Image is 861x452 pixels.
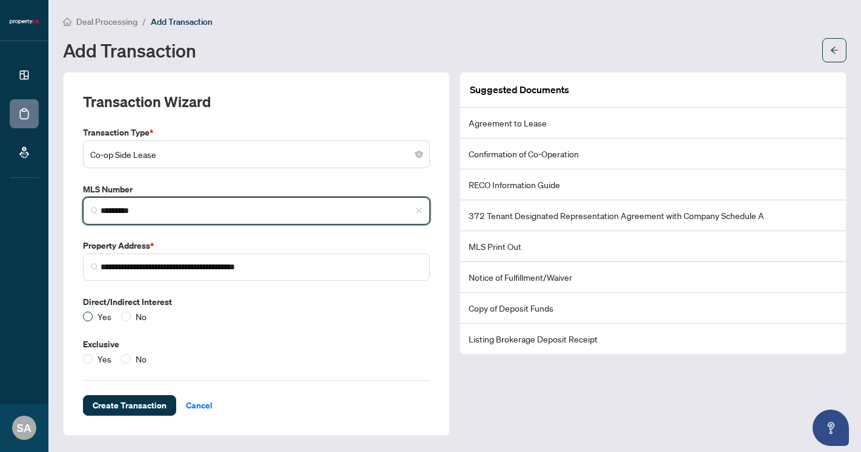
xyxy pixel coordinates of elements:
[460,324,846,354] li: Listing Brokerage Deposit Receipt
[415,207,423,214] span: close
[83,295,430,309] label: Direct/Indirect Interest
[470,82,569,97] article: Suggested Documents
[460,139,846,169] li: Confirmation of Co-Operation
[83,92,211,111] h2: Transaction Wizard
[63,18,71,26] span: home
[151,16,213,27] span: Add Transaction
[176,395,222,416] button: Cancel
[830,46,839,54] span: arrow-left
[131,352,151,365] span: No
[83,239,430,252] label: Property Address
[460,200,846,231] li: 372 Tenant Designated Representation Agreement with Company Schedule A
[91,207,98,214] img: search_icon
[131,310,151,323] span: No
[813,410,849,446] button: Open asap
[83,338,430,351] label: Exclusive
[460,262,846,293] li: Notice of Fulfillment/Waiver
[415,151,423,158] span: close-circle
[63,41,196,60] h1: Add Transaction
[90,143,423,166] span: Co-op Side Lease
[17,419,31,436] span: SA
[142,15,146,28] li: /
[83,395,176,416] button: Create Transaction
[91,263,98,270] img: search_icon
[93,352,116,365] span: Yes
[83,183,430,196] label: MLS Number
[460,169,846,200] li: RECO Information Guide
[83,126,430,139] label: Transaction Type
[460,293,846,324] li: Copy of Deposit Funds
[460,108,846,139] li: Agreement to Lease
[93,396,167,415] span: Create Transaction
[460,231,846,262] li: MLS Print Out
[186,396,213,415] span: Cancel
[76,16,137,27] span: Deal Processing
[10,18,39,25] img: logo
[93,310,116,323] span: Yes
